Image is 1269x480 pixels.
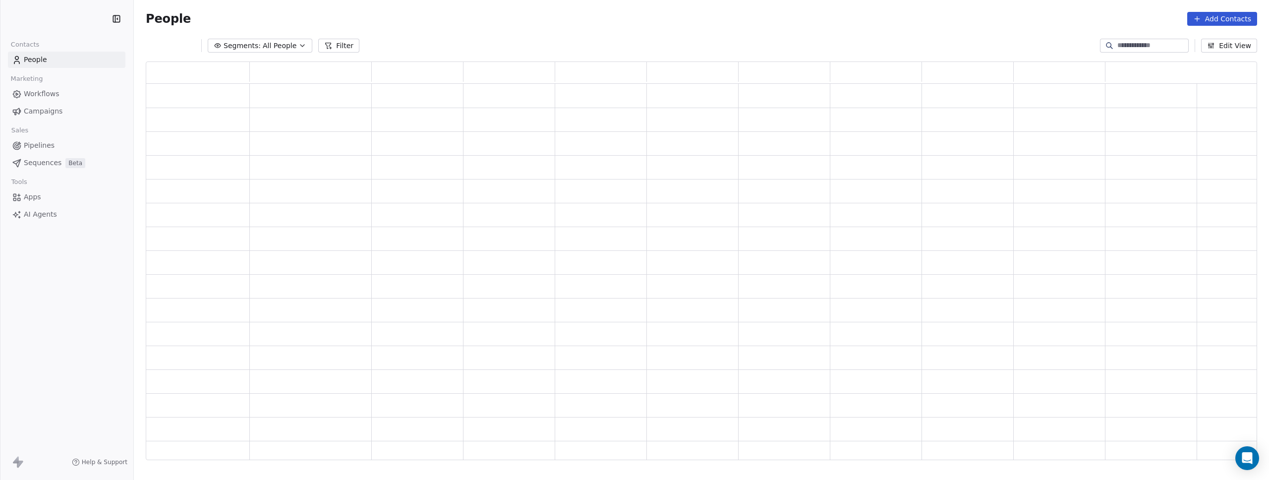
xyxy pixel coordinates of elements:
span: All People [263,41,296,51]
a: Help & Support [72,458,127,466]
button: Filter [318,39,359,53]
a: AI Agents [8,206,125,223]
span: Sales [7,123,33,138]
a: Campaigns [8,103,125,120]
span: Beta [65,158,85,168]
span: Pipelines [24,140,55,151]
span: Contacts [6,37,44,52]
button: Add Contacts [1187,12,1257,26]
span: Sequences [24,158,61,168]
a: SequencesBeta [8,155,125,171]
span: People [24,55,47,65]
div: grid [146,84,1258,461]
a: Apps [8,189,125,205]
span: Campaigns [24,106,62,117]
span: Marketing [6,71,47,86]
div: Open Intercom Messenger [1235,446,1259,470]
span: People [146,11,191,26]
span: Segments: [224,41,261,51]
span: Workflows [24,89,59,99]
button: Edit View [1201,39,1257,53]
span: AI Agents [24,209,57,220]
a: People [8,52,125,68]
span: Apps [24,192,41,202]
span: Tools [7,175,31,189]
a: Pipelines [8,137,125,154]
a: Workflows [8,86,125,102]
span: Help & Support [82,458,127,466]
